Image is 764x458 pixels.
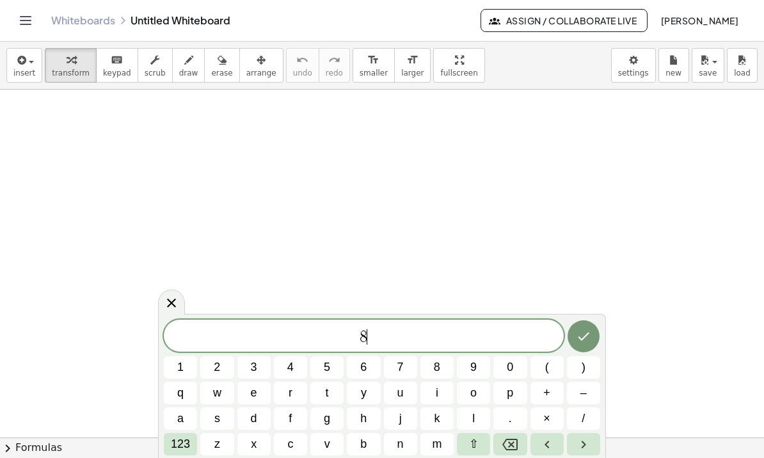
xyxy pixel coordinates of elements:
span: o [470,384,477,402]
button: Fraction [567,407,600,430]
span: new [665,69,681,78]
button: Backspace [493,433,527,455]
button: fullscreen [433,48,484,83]
button: save [692,48,724,83]
span: smaller [360,69,388,78]
button: a [164,407,197,430]
span: s [214,410,220,427]
span: k [434,410,440,427]
span: 9 [470,359,477,376]
button: Minus [567,382,600,404]
span: – [580,384,587,402]
button: r [274,382,307,404]
button: ) [567,356,600,379]
button: Default keyboard [164,433,197,455]
button: scrub [138,48,173,83]
span: 4 [287,359,294,376]
span: fullscreen [440,69,477,78]
span: × [543,410,550,427]
button: Done [568,320,600,352]
button: format_sizelarger [394,48,431,83]
button: load [727,48,758,83]
i: redo [328,53,340,68]
span: y [361,384,367,402]
span: keypad [103,69,131,78]
span: insert [13,69,35,78]
span: 8 [360,329,367,345]
span: 8 [434,359,440,376]
button: d [237,407,271,430]
span: 7 [397,359,404,376]
button: o [457,382,490,404]
span: larger [401,69,424,78]
span: ⇧ [469,436,479,453]
button: undoundo [286,48,319,83]
button: t [310,382,344,404]
button: keyboardkeypad [96,48,138,83]
button: new [658,48,689,83]
button: ( [530,356,564,379]
span: 2 [214,359,220,376]
button: s [200,407,234,430]
button: j [384,407,417,430]
button: erase [204,48,239,83]
button: insert [6,48,42,83]
button: m [420,433,454,455]
button: 1 [164,356,197,379]
button: 6 [347,356,380,379]
button: Left arrow [530,433,564,455]
a: Whiteboards [51,14,115,27]
button: Times [530,407,564,430]
button: Shift [457,433,490,455]
span: j [399,410,402,427]
span: z [214,436,220,453]
i: format_size [406,53,418,68]
button: Toggle navigation [15,10,36,31]
span: 5 [324,359,330,376]
button: 5 [310,356,344,379]
span: a [177,410,184,427]
button: [PERSON_NAME] [650,9,749,32]
button: Assign / Collaborate Live [481,9,648,32]
button: l [457,407,490,430]
button: e [237,382,271,404]
button: v [310,433,344,455]
span: 1 [177,359,184,376]
button: b [347,433,380,455]
span: scrub [145,69,166,78]
button: arrange [239,48,283,83]
span: l [472,410,475,427]
span: n [397,436,404,453]
span: m [432,436,442,453]
span: redo [326,69,343,78]
span: 3 [251,359,257,376]
button: . [493,407,527,430]
button: h [347,407,380,430]
button: q [164,382,197,404]
span: transform [52,69,90,78]
i: undo [296,53,308,68]
span: ​ [367,329,367,345]
span: 123 [171,436,190,453]
button: 2 [200,356,234,379]
span: 0 [507,359,513,376]
span: ( [545,359,549,376]
span: f [289,410,292,427]
span: load [734,69,751,78]
button: k [420,407,454,430]
span: w [213,384,221,402]
button: 0 [493,356,527,379]
button: g [310,407,344,430]
button: 8 [420,356,454,379]
button: transform [45,48,97,83]
span: arrange [246,69,276,78]
i: keyboard [111,53,123,68]
span: i [436,384,438,402]
button: z [200,433,234,455]
span: erase [211,69,232,78]
button: f [274,407,307,430]
button: p [493,382,527,404]
span: b [360,436,367,453]
span: Assign / Collaborate Live [491,15,637,26]
span: x [251,436,257,453]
